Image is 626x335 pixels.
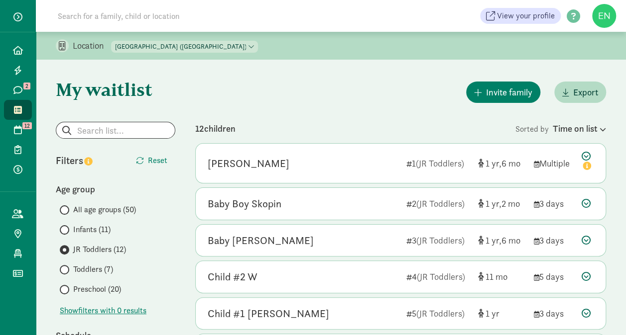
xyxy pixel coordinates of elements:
[501,158,520,169] span: 6
[486,271,507,282] span: 11
[501,235,520,246] span: 6
[480,8,561,24] a: View your profile
[553,122,606,135] div: Time on list
[478,307,526,320] div: [object Object]
[501,198,520,209] span: 2
[73,283,121,295] span: Preschool (20)
[486,235,501,246] span: 1
[73,244,126,255] span: JR Toddlers (12)
[534,157,574,170] div: Multiple
[416,198,465,209] span: (JR Toddlers)
[56,153,116,168] div: Filters
[60,305,146,317] span: Show filters with 0 results
[406,234,470,247] div: 3
[208,196,281,212] div: Baby Boy Skopin
[406,157,470,170] div: 1
[60,305,146,317] button: Showfilters with 0 results
[417,271,465,282] span: (JR Toddlers)
[478,270,526,283] div: [object Object]
[486,198,501,209] span: 1
[573,85,598,99] span: Export
[497,10,555,22] span: View your profile
[208,306,329,322] div: Child #1 Stewart
[4,80,32,100] a: 2
[534,197,574,210] div: 3 days
[23,83,30,89] span: 2
[128,151,175,170] button: Reset
[4,120,32,140] a: 12
[534,234,574,247] div: 3 days
[73,263,113,275] span: Toddlers (7)
[478,197,526,210] div: [object Object]
[466,82,540,103] button: Invite family
[56,182,175,196] div: Age group
[208,269,257,285] div: Child #2 W
[478,234,526,247] div: [object Object]
[416,158,464,169] span: (JR Toddlers)
[416,235,465,246] span: (JR Toddlers)
[22,122,32,129] span: 12
[52,6,331,26] input: Search for a family, child or location
[148,155,167,167] span: Reset
[486,308,500,319] span: 1
[486,85,532,99] span: Invite family
[406,270,470,283] div: 4
[534,270,574,283] div: 5 days
[73,204,136,216] span: All age groups (50)
[416,308,465,319] span: (JR Toddlers)
[486,158,501,169] span: 1
[195,122,515,135] div: 12 children
[554,82,606,103] button: Export
[56,80,175,99] h1: My waitlist
[478,157,526,170] div: [object Object]
[73,40,111,52] p: Location
[208,233,314,249] div: Baby McNabb
[406,307,470,320] div: 5
[515,122,606,135] div: Sorted by
[56,122,175,138] input: Search list...
[576,287,626,335] iframe: Chat Widget
[406,197,470,210] div: 2
[208,156,289,171] div: Connor Taylor
[534,307,574,320] div: 3 days
[73,224,111,236] span: Infants (11)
